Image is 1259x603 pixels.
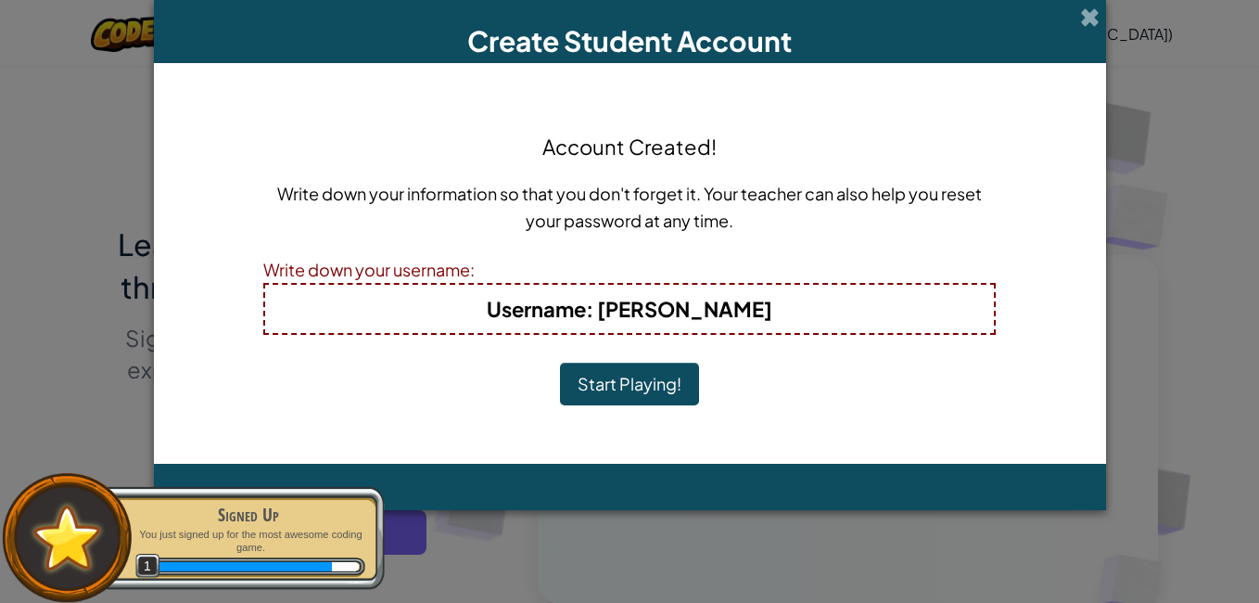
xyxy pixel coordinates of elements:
p: You just signed up for the most awesome coding game. [132,528,365,555]
button: Start Playing! [560,363,699,405]
b: : [PERSON_NAME] [487,296,772,322]
h4: Account Created! [542,132,717,161]
div: Write down your username: [263,256,996,283]
div: Signed Up [132,502,365,528]
img: default.png [25,496,109,579]
p: Write down your information so that you don't forget it. Your teacher can also help you reset you... [263,180,996,234]
span: Create Student Account [467,23,792,58]
span: 1 [135,554,160,579]
span: Username [487,296,586,322]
